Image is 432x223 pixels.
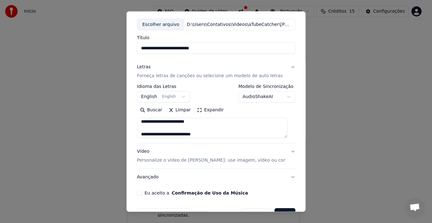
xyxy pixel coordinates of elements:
[184,21,292,28] div: D:\Users\Contativos\Videos\aTubeCatcher\[PERSON_NAME] - FIM DE NOITE.MP3
[137,169,295,185] button: Avançado
[275,208,295,220] button: Criar
[147,211,187,216] span: Este usará 5 créditos
[195,7,204,12] label: URL
[137,84,190,89] label: Idioma das Letras
[137,143,295,169] button: VídeoPersonalize o vídeo de [PERSON_NAME]: use imagem, vídeo ou cor
[145,191,248,195] label: Eu aceito a
[137,35,295,40] label: Título
[137,157,285,164] p: Personalize o vídeo de [PERSON_NAME]: use imagem, vídeo ou cor
[238,84,295,89] label: Modelo de Sincronização
[145,7,157,12] label: Áudio
[137,148,285,164] div: Vídeo
[172,191,248,195] button: Eu aceito a
[137,73,283,79] p: Forneça letras de canções ou selecione um modelo de auto letras
[242,208,272,220] button: Cancelar
[137,64,151,70] div: Letras
[165,105,194,115] button: Limpar
[194,105,227,115] button: Expandir
[137,19,184,30] div: Escolher arquivo
[137,59,295,84] button: LetrasForneça letras de canções ou selecione um modelo de auto letras
[137,84,295,143] div: LetrasForneça letras de canções ou selecione um modelo de auto letras
[137,105,165,115] button: Buscar
[170,7,182,12] label: Vídeo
